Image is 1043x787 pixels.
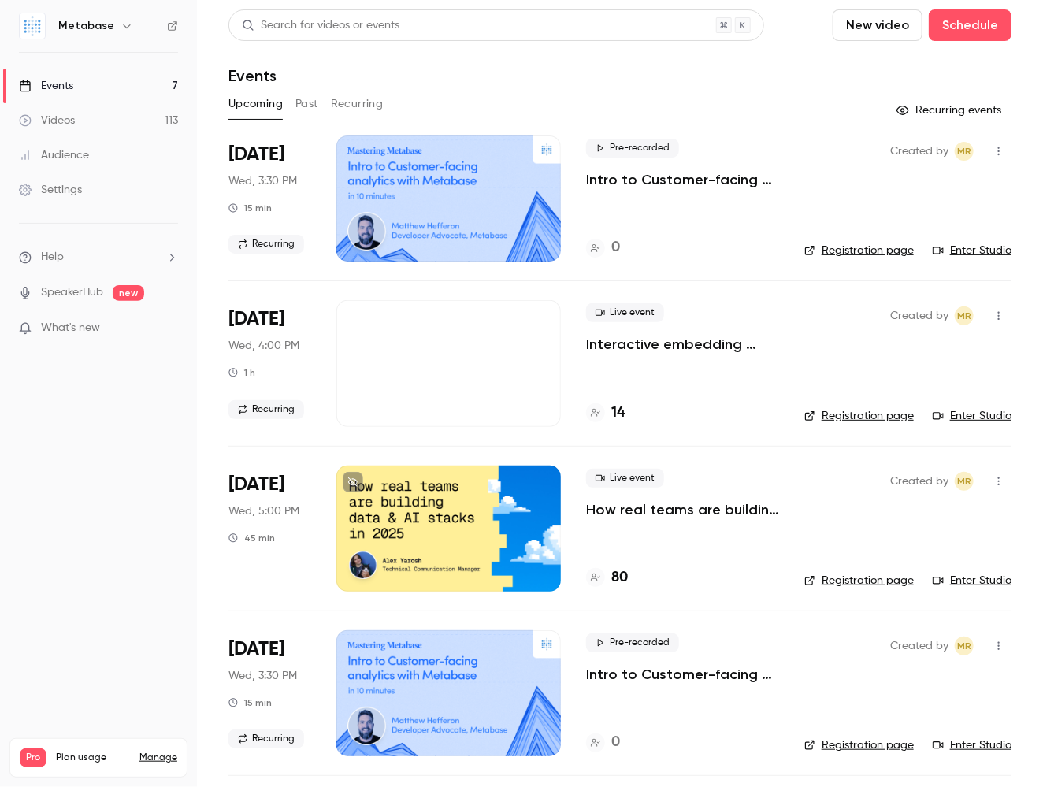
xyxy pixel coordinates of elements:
a: Intro to Customer-facing analytics with Metabase [586,665,779,684]
span: Created by [890,637,948,655]
button: Upcoming [228,91,283,117]
span: Help [41,249,64,265]
h6: Metabase [58,18,114,34]
a: Enter Studio [933,243,1011,258]
a: Enter Studio [933,737,1011,753]
span: Live event [586,303,664,322]
span: new [113,285,144,301]
span: Margaret Rimek [955,472,974,491]
a: Registration page [804,408,914,424]
li: help-dropdown-opener [19,249,178,265]
h1: Events [228,66,277,85]
div: 15 min [228,202,272,214]
span: Pre-recorded [586,633,679,652]
a: How real teams are building data & AI stacks in [DATE] [586,500,779,519]
span: Wed, 3:30 PM [228,668,297,684]
a: 14 [586,403,625,424]
button: New video [833,9,922,41]
span: Created by [890,142,948,161]
span: MR [957,637,971,655]
span: MR [957,306,971,325]
div: Oct 1 Wed, 5:00 PM (Europe/Lisbon) [228,466,311,592]
span: [DATE] [228,472,284,497]
h4: 80 [611,567,628,588]
div: 45 min [228,532,275,544]
span: MR [957,142,971,161]
a: Registration page [804,573,914,588]
a: SpeakerHub [41,284,103,301]
div: Settings [19,182,82,198]
span: Live event [586,469,664,488]
a: Registration page [804,243,914,258]
span: Created by [890,472,948,491]
a: Intro to Customer-facing analytics with Metabase [586,170,779,189]
div: Oct 1 Wed, 4:00 PM (Europe/Lisbon) [228,300,311,426]
h4: 14 [611,403,625,424]
span: What's new [41,320,100,336]
button: Past [295,91,318,117]
a: Registration page [804,737,914,753]
span: Created by [890,306,948,325]
span: [DATE] [228,142,284,167]
span: Pro [20,748,46,767]
a: Enter Studio [933,408,1011,424]
span: Recurring [228,729,304,748]
button: Schedule [929,9,1011,41]
a: 0 [586,732,620,753]
div: Search for videos or events [242,17,399,34]
span: Margaret Rimek [955,306,974,325]
span: Wed, 3:30 PM [228,173,297,189]
span: [DATE] [228,637,284,662]
a: Enter Studio [933,573,1011,588]
div: Oct 1 Wed, 3:30 PM (Europe/Lisbon) [228,135,311,262]
a: Manage [139,752,177,764]
div: Events [19,78,73,94]
span: Recurring [228,235,304,254]
button: Recurring events [889,98,1011,123]
span: Recurring [228,400,304,419]
span: Pre-recorded [586,139,679,158]
span: [DATE] [228,306,284,332]
span: MR [957,472,971,491]
div: Videos [19,113,75,128]
span: Wed, 5:00 PM [228,503,299,519]
span: Margaret Rimek [955,142,974,161]
iframe: Noticeable Trigger [159,321,178,336]
div: 1 h [228,366,255,379]
a: Interactive embedding workshop [586,335,779,354]
div: 15 min [228,696,272,709]
span: Wed, 4:00 PM [228,338,299,354]
h4: 0 [611,732,620,753]
button: Recurring [331,91,384,117]
h4: 0 [611,237,620,258]
span: Plan usage [56,752,130,764]
div: Audience [19,147,89,163]
span: Margaret Rimek [955,637,974,655]
a: 80 [586,567,628,588]
img: Metabase [20,13,45,39]
a: 0 [586,237,620,258]
div: Oct 8 Wed, 3:30 PM (Europe/Lisbon) [228,630,311,756]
